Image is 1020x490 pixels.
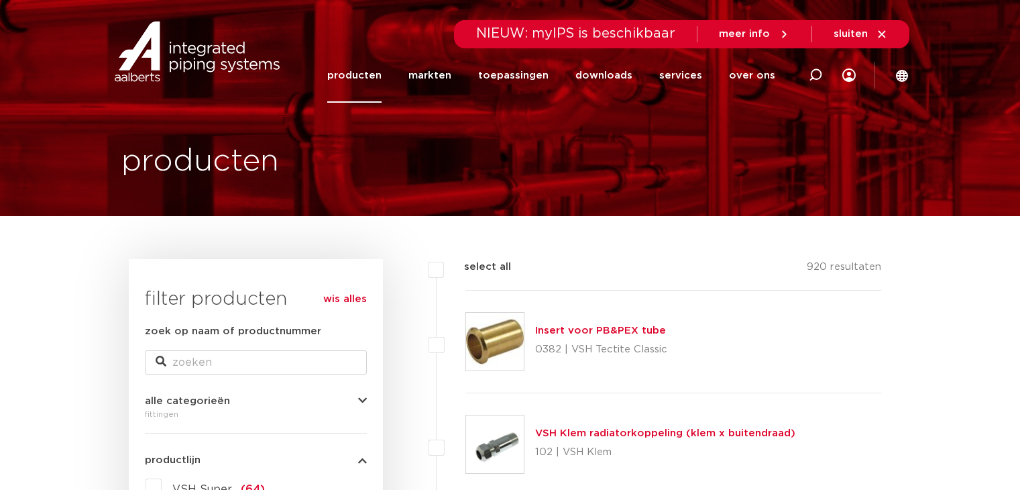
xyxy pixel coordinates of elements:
[535,339,667,360] p: 0382 | VSH Tectite Classic
[466,415,524,473] img: Thumbnail for VSH Klem radiatorkoppeling (klem x buitendraad)
[145,286,367,313] h3: filter producten
[719,29,770,39] span: meer info
[834,28,888,40] a: sluiten
[478,48,549,103] a: toepassingen
[719,28,790,40] a: meer info
[444,259,511,275] label: select all
[145,455,201,465] span: productlijn
[575,48,632,103] a: downloads
[834,29,868,39] span: sluiten
[535,428,795,438] a: VSH Klem radiatorkoppeling (klem x buitendraad)
[842,48,856,103] div: my IPS
[327,48,382,103] a: producten
[476,27,675,40] span: NIEUW: myIPS is beschikbaar
[327,48,775,103] nav: Menu
[807,259,881,280] p: 920 resultaten
[659,48,702,103] a: services
[145,396,230,406] span: alle categorieën
[145,455,367,465] button: productlijn
[145,324,321,340] label: zoek op naam of productnummer
[145,406,367,422] div: fittingen
[121,140,279,183] h1: producten
[535,442,795,463] p: 102 | VSH Klem
[323,291,367,307] a: wis alles
[408,48,451,103] a: markten
[729,48,775,103] a: over ons
[145,350,367,375] input: zoeken
[145,396,367,406] button: alle categorieën
[466,313,524,371] img: Thumbnail for Insert voor PB&PEX tube
[535,326,666,336] a: Insert voor PB&PEX tube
